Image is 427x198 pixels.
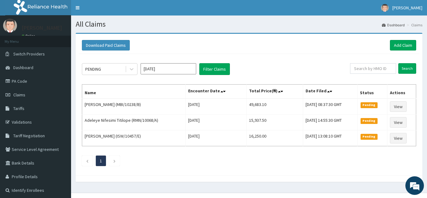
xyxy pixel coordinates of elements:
th: Total Price(₦) [247,85,303,99]
button: Download Paid Claims [82,40,130,51]
th: Date Filed [303,85,357,99]
span: Dashboard [13,65,33,70]
td: [DATE] [186,99,247,115]
span: Switch Providers [13,51,45,57]
th: Encounter Date [186,85,247,99]
td: [DATE] 14:55:30 GMT [303,115,357,130]
td: [DATE] 08:37:30 GMT [303,99,357,115]
a: Add Claim [390,40,416,51]
img: User Image [381,4,389,12]
input: Search [398,63,416,74]
span: Pending [361,134,378,139]
td: 15,937.50 [247,115,303,130]
td: Adeleye Nifesimi Titilope (RMN/10068/A) [82,115,186,130]
h1: All Claims [76,20,422,28]
span: Pending [361,118,378,124]
p: [PERSON_NAME] [22,25,62,31]
a: View [390,117,407,128]
span: Tariffs [13,106,24,111]
input: Select Month and Year [141,63,196,74]
td: [DATE] 13:08:10 GMT [303,130,357,146]
a: Dashboard [382,22,405,28]
div: PENDING [85,66,101,72]
span: Pending [361,102,378,108]
td: [DATE] [186,130,247,146]
a: View [390,101,407,112]
button: Filter Claims [199,63,230,75]
img: User Image [3,19,17,33]
a: Page 1 is your current page [100,158,102,164]
td: [DATE] [186,115,247,130]
li: Claims [405,22,422,28]
span: Tariff Negotiation [13,133,45,139]
span: Claims [13,92,25,98]
th: Status [357,85,387,99]
span: [PERSON_NAME] [392,5,422,11]
input: Search by HMO ID [350,63,396,74]
td: [PERSON_NAME] (ISW/10457/E) [82,130,186,146]
a: Online [22,34,36,38]
td: 16,250.00 [247,130,303,146]
td: [PERSON_NAME] (MBI/10238/B) [82,99,186,115]
a: View [390,133,407,143]
a: Next page [113,158,116,164]
th: Name [82,85,186,99]
th: Actions [387,85,416,99]
a: Previous page [86,158,89,164]
td: 49,683.10 [247,99,303,115]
